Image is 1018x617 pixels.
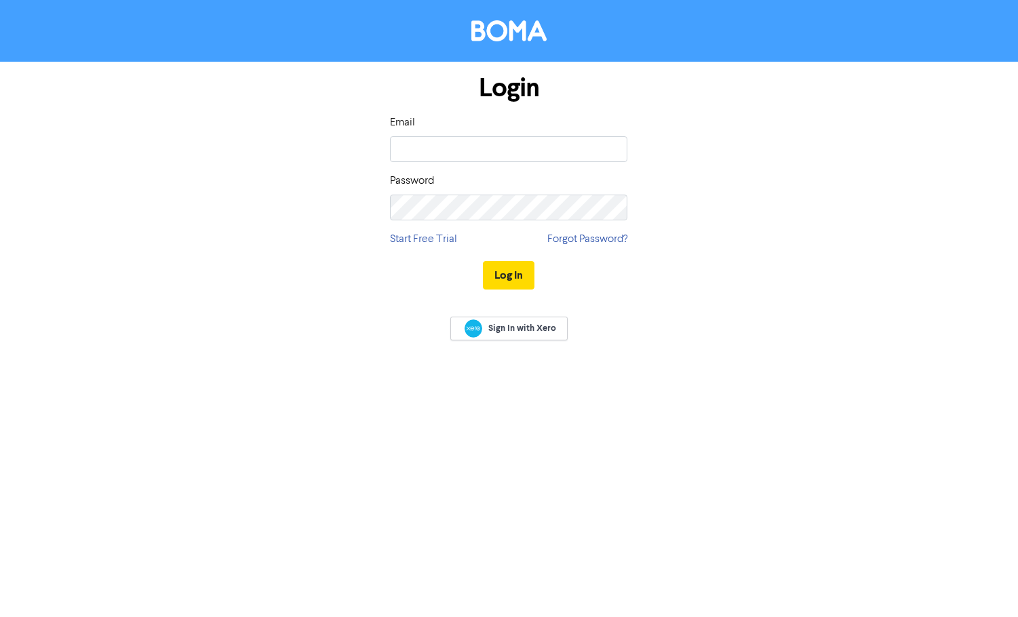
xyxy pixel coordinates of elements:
a: Forgot Password? [547,231,627,247]
label: Password [390,173,434,189]
img: Xero logo [465,319,482,338]
a: Start Free Trial [390,231,457,247]
a: Sign In with Xero [450,317,567,340]
img: BOMA Logo [471,20,547,41]
iframe: Chat Widget [950,552,1018,617]
label: Email [390,115,415,131]
span: Sign In with Xero [488,322,556,334]
button: Log In [483,261,534,290]
h1: Login [390,73,627,104]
